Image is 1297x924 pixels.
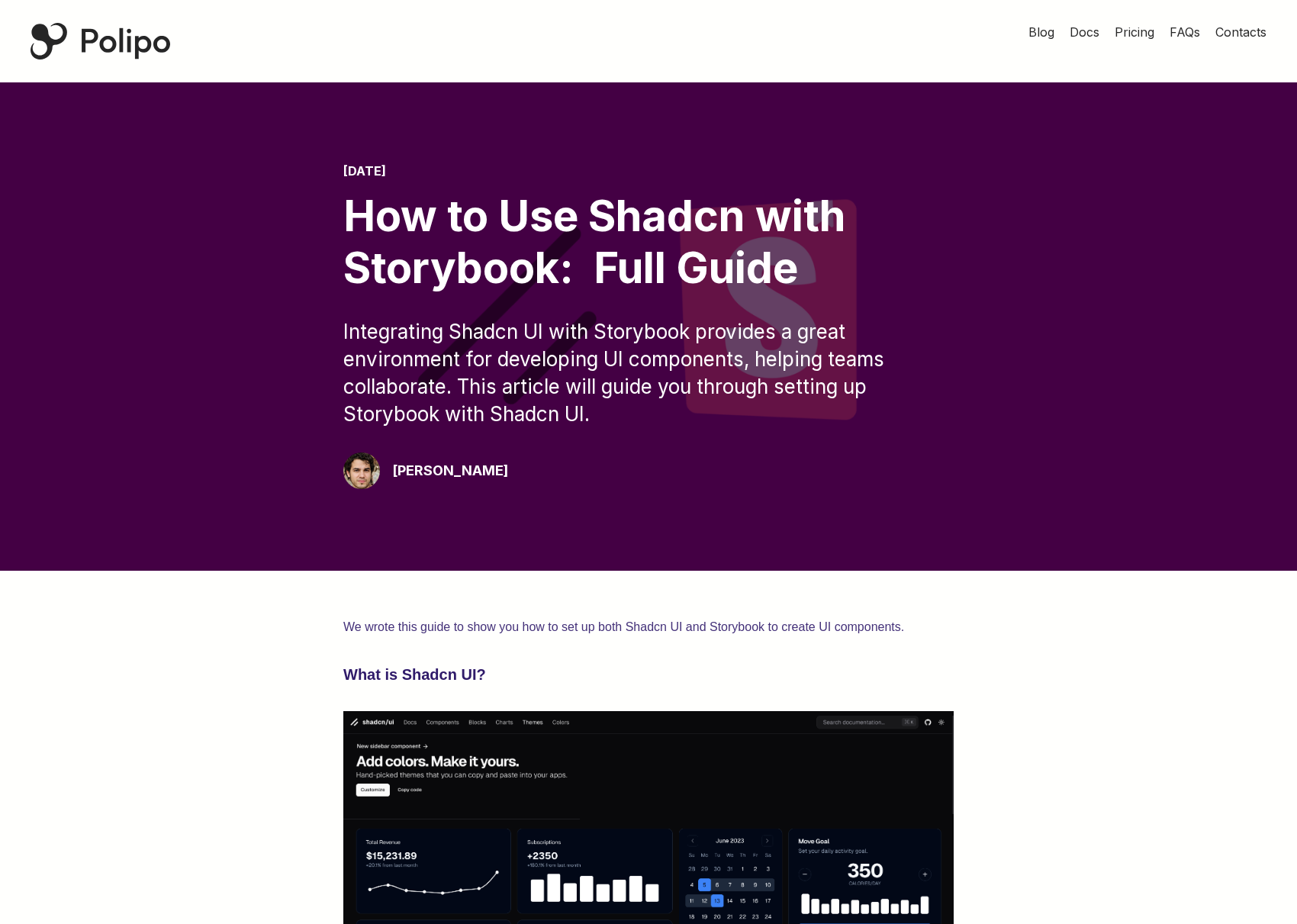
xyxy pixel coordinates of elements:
h3: What is Shadcn UI? [343,662,954,687]
a: Docs [1070,23,1099,41]
a: FAQs [1170,23,1200,41]
span: FAQs [1170,24,1200,40]
div: Integrating Shadcn UI with Storybook provides a great environment for developing UI components, h... [343,318,954,428]
img: Giorgio Pari Polipo [343,452,380,489]
span: Docs [1070,24,1099,40]
time: [DATE] [343,163,386,179]
span: Pricing [1115,24,1154,40]
a: Blog [1028,23,1054,41]
span: Contacts [1215,24,1266,40]
span: Blog [1028,24,1054,40]
a: Pricing [1115,23,1154,41]
div: How to Use Shadcn with Storybook: Full Guide [343,191,954,293]
div: [PERSON_NAME] [392,460,508,481]
p: We wrote this guide to show you how to set up both Shadcn UI and Storybook to create UI components. [343,617,954,638]
a: Contacts [1215,23,1266,41]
